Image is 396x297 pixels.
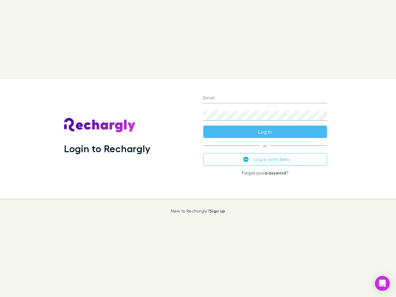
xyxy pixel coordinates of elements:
h1: Login to Rechargly [64,143,150,154]
button: Log in [203,126,327,138]
a: Sign up [209,208,225,213]
p: Forgot your ? [203,170,327,175]
img: Xero's logo [243,157,249,162]
a: password [265,170,286,175]
img: Rechargly's Logo [64,118,136,133]
button: Log in with Xero [203,153,327,166]
p: New to Rechargly? [171,209,226,213]
div: Open Intercom Messenger [375,276,390,291]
